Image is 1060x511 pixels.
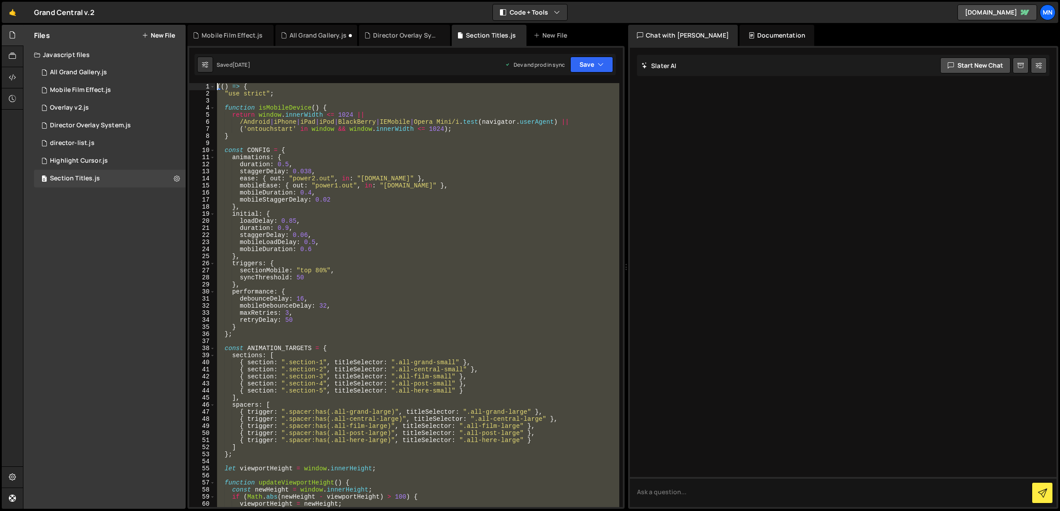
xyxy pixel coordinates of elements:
div: 18 [189,203,215,210]
div: 54 [189,458,215,465]
div: 48 [189,416,215,423]
div: 8 [189,133,215,140]
button: New File [142,32,175,39]
div: Grand Central v.2 [34,7,95,18]
div: 59 [189,493,215,500]
div: Saved [217,61,250,69]
div: 56 [189,472,215,479]
div: 21 [189,225,215,232]
div: director-list.js [50,139,95,147]
div: 25 [189,253,215,260]
div: 5 [189,111,215,118]
button: Code + Tools [493,4,567,20]
div: 15298/45944.js [34,99,186,117]
div: 39 [189,352,215,359]
div: 1 [189,83,215,90]
div: 9 [189,140,215,147]
div: 35 [189,324,215,331]
div: Highlight Cursor.js [50,157,108,165]
button: Start new chat [940,57,1010,73]
div: 15298/43578.js [34,64,186,81]
div: All Grand Gallery.js [290,31,347,40]
div: 13 [189,168,215,175]
div: Chat with [PERSON_NAME] [628,25,738,46]
div: 45 [189,394,215,401]
div: Director Overlay System.js [373,31,439,40]
div: 15298/42891.js [34,117,186,134]
div: 15298/47702.js [34,81,186,99]
div: 44 [189,387,215,394]
div: 52 [189,444,215,451]
div: 15298/43117.js [34,152,186,170]
a: 🤙 [2,2,23,23]
div: All Grand Gallery.js [50,69,107,76]
div: 27 [189,267,215,274]
div: 41 [189,366,215,373]
div: 37 [189,338,215,345]
div: [DATE] [233,61,250,69]
div: 36 [189,331,215,338]
div: 32 [189,302,215,309]
div: 2 [189,90,215,97]
div: Director Overlay System.js [50,122,131,130]
div: 17 [189,196,215,203]
a: MN [1040,4,1056,20]
div: 11 [189,154,215,161]
div: 19 [189,210,215,217]
div: 38 [189,345,215,352]
div: 23 [189,239,215,246]
button: Save [570,57,613,72]
div: 47 [189,408,215,416]
div: 29 [189,281,215,288]
span: 0 [42,176,47,183]
div: 42 [189,373,215,380]
div: 57 [189,479,215,486]
div: 58 [189,486,215,493]
div: 40 [189,359,215,366]
div: 3 [189,97,215,104]
div: 6 [189,118,215,126]
div: 15298/40223.js [34,170,186,187]
div: Mobile Film Effect.js [202,31,263,40]
div: 24 [189,246,215,253]
div: 31 [189,295,215,302]
div: 15 [189,182,215,189]
div: 34 [189,317,215,324]
div: Section Titles.js [50,175,100,183]
div: 10 [189,147,215,154]
div: 12 [189,161,215,168]
div: 43 [189,380,215,387]
div: 26 [189,260,215,267]
div: 50 [189,430,215,437]
div: 20 [189,217,215,225]
div: 49 [189,423,215,430]
div: 55 [189,465,215,472]
div: Section Titles.js [466,31,516,40]
div: Dev and prod in sync [505,61,565,69]
div: 30 [189,288,215,295]
div: Overlay v2.js [50,104,89,112]
h2: Files [34,31,50,40]
div: 46 [189,401,215,408]
div: 22 [189,232,215,239]
div: New File [534,31,571,40]
div: Mobile Film Effect.js [50,86,111,94]
div: 16 [189,189,215,196]
div: 7 [189,126,215,133]
div: Javascript files [23,46,186,64]
div: 33 [189,309,215,317]
div: 14 [189,175,215,182]
div: 4 [189,104,215,111]
h2: Slater AI [641,61,677,70]
div: Documentation [740,25,814,46]
div: 51 [189,437,215,444]
div: 28 [189,274,215,281]
a: [DOMAIN_NAME] [957,4,1037,20]
div: 53 [189,451,215,458]
div: 15298/40379.js [34,134,186,152]
div: 60 [189,500,215,507]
